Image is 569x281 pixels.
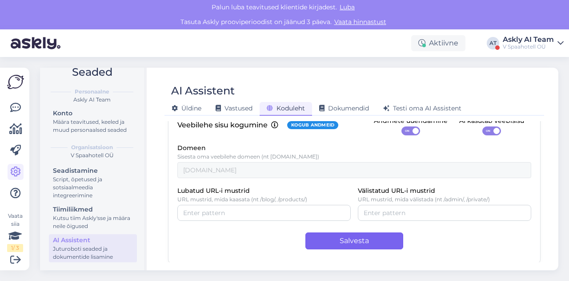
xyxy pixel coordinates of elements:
span: Dokumendid [319,104,369,112]
p: URL mustrid, mida välistada (nt /admin/, /private/) [358,196,531,203]
a: KontoMäära teavitused, keeled ja muud personaalsed seaded [49,107,137,135]
b: Personaalne [75,88,109,96]
div: Kutsu tiim Askly'sse ja määra neile õigused [53,214,133,230]
label: Välistatud URL-i mustrid [358,186,435,196]
div: Konto [53,109,133,118]
div: AI Assistent [171,82,235,99]
p: URL mustrid, mida kaasata (nt /blog/, /products/) [177,196,351,203]
a: Askly AI TeamV Spaahotell OÜ [503,36,564,50]
div: Juturoboti seaded ja dokumentide lisamine [53,245,133,261]
input: example.com [177,162,531,178]
label: Lubatud URL-i mustrid [177,186,250,196]
img: Askly Logo [7,75,24,89]
div: Vaata siia [7,212,23,252]
div: Aktiivne [411,35,465,51]
p: Sisesta oma veebilehe domeen (nt [DOMAIN_NAME]) [177,154,531,160]
b: Organisatsioon [71,143,113,151]
div: AI Assistent [53,236,133,245]
span: Testi oma AI Assistent [383,104,461,112]
a: Vaata hinnastust [332,18,389,26]
h2: Seaded [47,64,137,81]
div: V Spaahotell OÜ [503,43,554,50]
button: Salvesta [305,232,403,249]
span: Koduleht [267,104,305,112]
div: Seadistamine [53,166,133,175]
a: TiimiliikmedKutsu tiim Askly'sse ja määra neile õigused [49,204,137,232]
div: Tiimiliikmed [53,205,133,214]
div: 1 / 3 [7,244,23,252]
span: Kogub andmeid [291,122,334,129]
div: Askly AI Team [47,96,137,104]
label: Domeen [177,143,206,153]
div: AI kasutab veebisisu [459,116,524,126]
span: ON [402,127,413,135]
input: Enter pattern [183,208,345,218]
div: Script, õpetused ja sotsiaalmeedia integreerimine [53,175,133,200]
div: Määra teavitused, keeled ja muud personaalsed seaded [53,118,133,134]
div: Askly AI Team [503,36,554,43]
p: Veebilehe sisu kogumine [177,120,268,131]
span: Üldine [172,104,201,112]
div: V Spaahotell OÜ [47,151,137,159]
input: Enter pattern [364,208,525,218]
div: Andmete uuendamine [374,116,448,126]
span: Luba [337,3,357,11]
span: ON [483,127,493,135]
div: AT [487,37,499,49]
a: SeadistamineScript, õpetused ja sotsiaalmeedia integreerimine [49,165,137,201]
a: AI AssistentJuturoboti seaded ja dokumentide lisamine [49,234,137,262]
span: Vastused [216,104,252,112]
